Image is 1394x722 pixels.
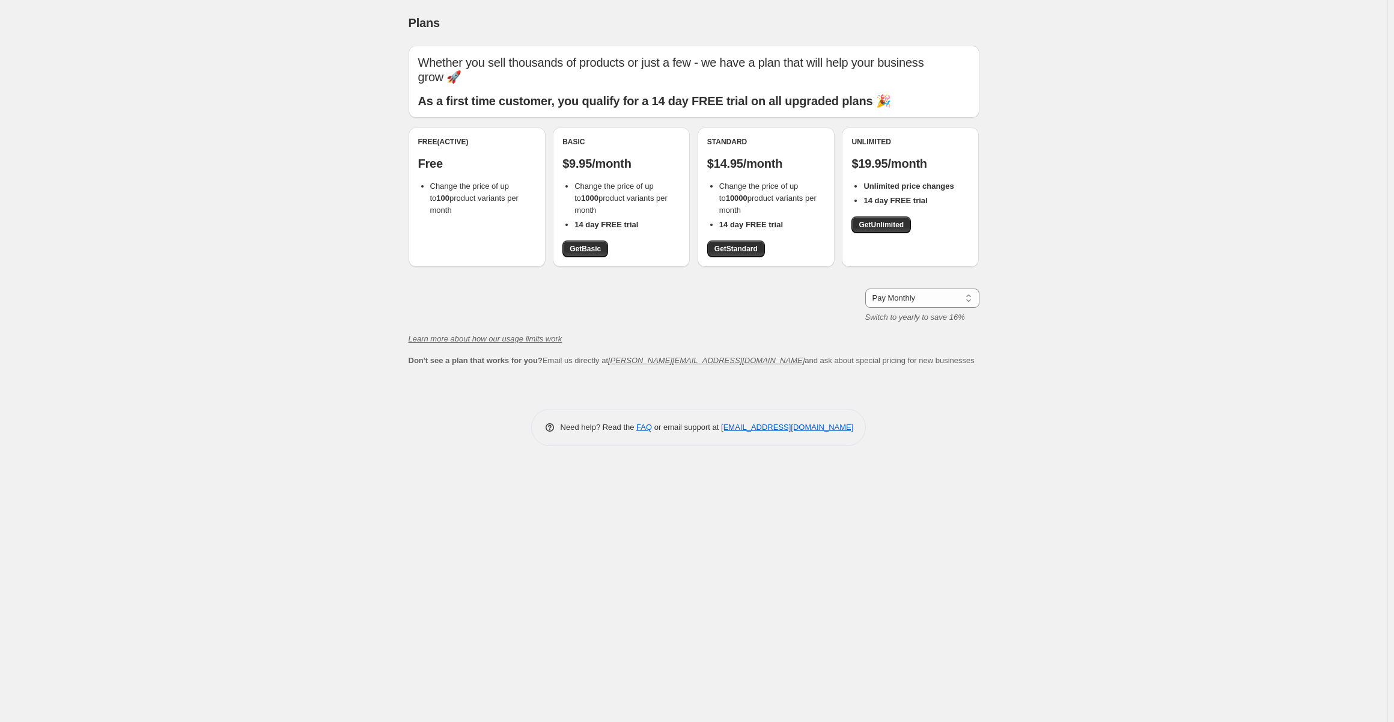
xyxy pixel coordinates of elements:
span: Email us directly at and ask about special pricing for new businesses [409,356,975,365]
span: Change the price of up to product variants per month [430,182,519,215]
p: $19.95/month [851,156,969,171]
a: Learn more about how our usage limits work [409,334,562,343]
b: 14 day FREE trial [863,196,927,205]
b: 1000 [581,194,598,203]
span: Change the price of up to product variants per month [719,182,817,215]
span: Need help? Read the [561,423,637,432]
div: Unlimited [851,137,969,147]
b: 10000 [726,194,747,203]
p: $14.95/month [707,156,825,171]
div: Standard [707,137,825,147]
a: [PERSON_NAME][EMAIL_ADDRESS][DOMAIN_NAME] [608,356,805,365]
b: 14 day FREE trial [574,220,638,229]
span: or email support at [652,423,721,432]
b: 100 [436,194,449,203]
a: GetStandard [707,240,765,257]
b: Don't see a plan that works for you? [409,356,543,365]
div: Free (Active) [418,137,536,147]
a: [EMAIL_ADDRESS][DOMAIN_NAME] [721,423,853,432]
p: $9.95/month [562,156,680,171]
a: GetUnlimited [851,216,911,233]
span: Get Unlimited [859,220,904,230]
a: GetBasic [562,240,608,257]
p: Free [418,156,536,171]
b: As a first time customer, you qualify for a 14 day FREE trial on all upgraded plans 🎉 [418,94,891,108]
span: Get Basic [570,244,601,254]
p: Whether you sell thousands of products or just a few - we have a plan that will help your busines... [418,55,970,84]
span: Plans [409,16,440,29]
span: Get Standard [714,244,758,254]
b: 14 day FREE trial [719,220,783,229]
i: Switch to yearly to save 16% [865,313,965,322]
a: FAQ [636,423,652,432]
div: Basic [562,137,680,147]
span: Change the price of up to product variants per month [574,182,668,215]
b: Unlimited price changes [863,182,954,191]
